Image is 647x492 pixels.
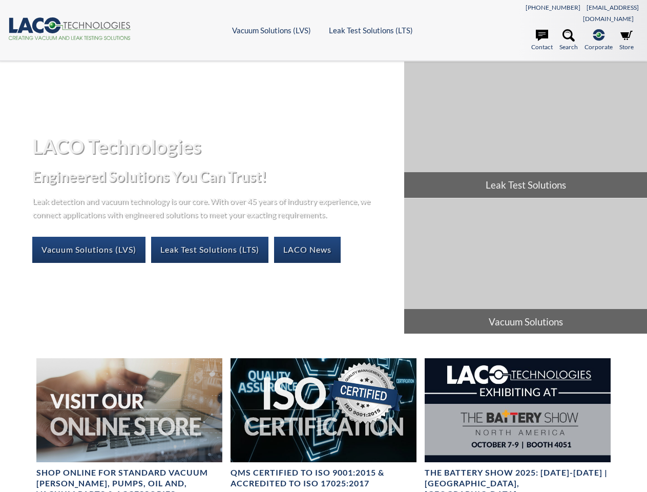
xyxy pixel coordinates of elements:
[404,309,647,335] span: Vacuum Solutions
[329,26,413,35] a: Leak Test Solutions (LTS)
[619,29,634,52] a: Store
[404,61,647,198] a: Leak Test Solutions
[531,29,553,52] a: Contact
[231,467,416,489] h4: QMS CERTIFIED to ISO 9001:2015 & Accredited to ISO 17025:2017
[404,198,647,335] a: Vacuum Solutions
[559,29,578,52] a: Search
[274,237,341,262] a: LACO News
[583,4,639,23] a: [EMAIL_ADDRESS][DOMAIN_NAME]
[32,134,396,159] h1: LACO Technologies
[32,194,375,220] p: Leak detection and vacuum technology is our core. With over 45 years of industry experience, we c...
[32,167,396,186] h2: Engineered Solutions You Can Trust!
[231,358,416,489] a: ISO Certification headerQMS CERTIFIED to ISO 9001:2015 & Accredited to ISO 17025:2017
[232,26,311,35] a: Vacuum Solutions (LVS)
[526,4,580,11] a: [PHONE_NUMBER]
[404,172,647,198] span: Leak Test Solutions
[32,237,145,262] a: Vacuum Solutions (LVS)
[585,42,613,52] span: Corporate
[151,237,268,262] a: Leak Test Solutions (LTS)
